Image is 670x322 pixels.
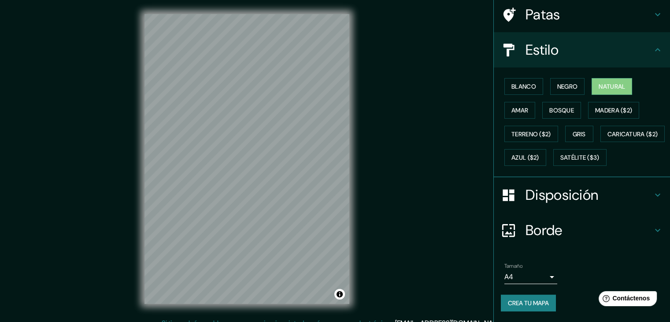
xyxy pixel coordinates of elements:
button: Gris [565,126,593,142]
font: Caricatura ($2) [607,130,658,138]
button: Crea tu mapa [501,295,556,311]
font: Bosque [549,106,574,114]
canvas: Mapa [144,14,349,304]
font: Madera ($2) [595,106,632,114]
font: Azul ($2) [511,154,539,162]
button: Amar [504,102,535,119]
font: Borde [526,221,563,240]
font: Satélite ($3) [560,154,600,162]
button: Caricatura ($2) [600,126,665,142]
font: Negro [557,82,578,90]
button: Activar o desactivar atribución [334,289,345,300]
font: Disposición [526,186,598,204]
iframe: Lanzador de widgets de ayuda [592,288,660,312]
font: Crea tu mapa [508,299,549,307]
button: Negro [550,78,585,95]
font: Gris [573,130,586,138]
font: Patas [526,5,560,24]
div: Estilo [494,32,670,67]
button: Azul ($2) [504,149,546,166]
font: Blanco [511,82,536,90]
button: Blanco [504,78,543,95]
div: A4 [504,270,557,284]
button: Natural [592,78,632,95]
button: Satélite ($3) [553,149,607,166]
font: Tamaño [504,262,522,270]
div: Disposición [494,177,670,213]
div: Borde [494,213,670,248]
button: Madera ($2) [588,102,639,119]
font: Natural [599,82,625,90]
font: Amar [511,106,528,114]
font: Estilo [526,41,559,59]
button: Terreno ($2) [504,126,558,142]
font: A4 [504,272,513,281]
font: Terreno ($2) [511,130,551,138]
button: Bosque [542,102,581,119]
